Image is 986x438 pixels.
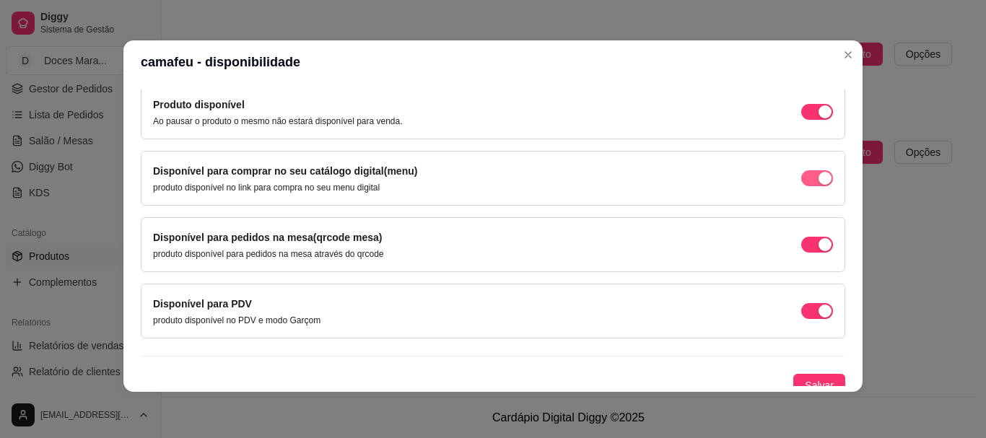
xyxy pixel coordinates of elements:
label: Disponível para PDV [153,298,252,310]
header: camafeu - disponibilidade [123,40,863,84]
span: Salvar [805,377,834,393]
label: Produto disponível [153,99,245,110]
button: Salvar [793,374,845,397]
label: Disponível para comprar no seu catálogo digital(menu) [153,165,417,177]
p: produto disponível para pedidos na mesa através do qrcode [153,248,384,260]
p: produto disponível no PDV e modo Garçom [153,315,320,326]
label: Disponível para pedidos na mesa(qrcode mesa) [153,232,382,243]
p: Ao pausar o produto o mesmo não estará disponível para venda. [153,115,403,127]
button: Close [837,43,860,66]
p: produto disponível no link para compra no seu menu digital [153,182,417,193]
